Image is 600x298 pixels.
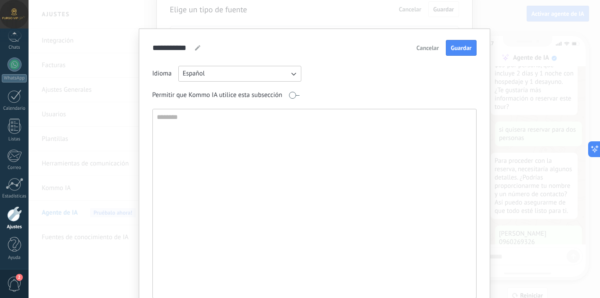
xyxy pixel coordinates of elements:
[152,91,282,100] span: Permitir que Kommo IA utilice esta subsección
[2,136,27,142] div: Listas
[2,224,27,230] div: Ajustes
[2,106,27,111] div: Calendario
[152,69,172,78] span: Idioma
[2,165,27,171] div: Correo
[416,45,439,51] span: Cancelar
[183,69,205,78] span: Español
[446,40,476,56] button: Guardar
[451,45,471,51] span: Guardar
[412,41,443,54] button: Cancelar
[16,274,23,281] span: 2
[2,45,27,50] div: Chats
[2,255,27,261] div: Ayuda
[178,66,301,82] button: Español
[2,74,27,83] div: WhatsApp
[2,194,27,199] div: Estadísticas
